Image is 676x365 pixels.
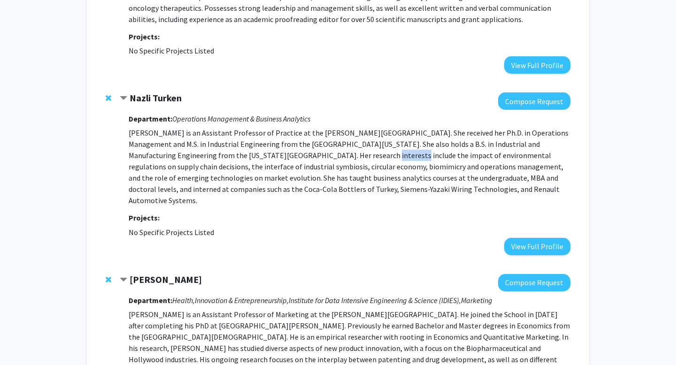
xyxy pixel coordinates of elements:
[129,296,172,305] strong: Department:
[129,32,160,41] strong: Projects:
[106,94,111,102] span: Remove Nazli Turken from bookmarks
[172,296,195,305] i: Health,
[195,296,289,305] i: Innovation & Entrepreneurship,
[504,238,570,255] button: View Full Profile
[106,276,111,283] span: Remove Manuel Hermosilla from bookmarks
[120,276,127,284] span: Contract Manuel Hermosilla Bookmark
[130,92,182,104] strong: Nazli Turken
[130,274,202,285] strong: [PERSON_NAME]
[129,46,214,55] span: No Specific Projects Listed
[129,213,160,222] strong: Projects:
[504,56,570,74] button: View Full Profile
[461,296,492,305] i: Marketing
[120,95,127,102] span: Contract Nazli Turken Bookmark
[129,127,570,206] p: [PERSON_NAME] is an Assistant Professor of Practice at the [PERSON_NAME][GEOGRAPHIC_DATA]. She re...
[498,92,570,110] button: Compose Request to Nazli Turken
[129,228,214,237] span: No Specific Projects Listed
[498,274,570,291] button: Compose Request to Manuel Hermosilla
[172,114,310,123] i: Operations Management & Business Analytics
[7,323,40,358] iframe: Chat
[289,296,461,305] i: Institute for Data Intensive Engineering & Science (IDIES),
[129,114,172,123] strong: Department:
